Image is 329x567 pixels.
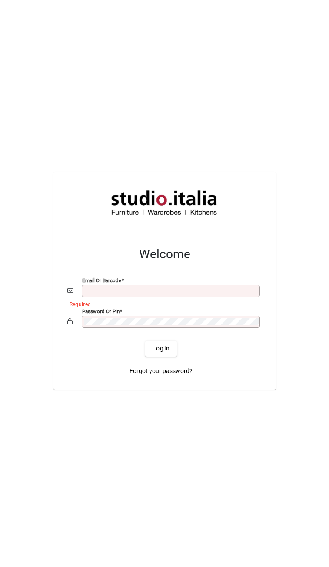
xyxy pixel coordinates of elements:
[67,247,262,262] h2: Welcome
[70,299,255,308] mat-error: Required
[152,344,170,353] span: Login
[82,277,121,283] mat-label: Email or Barcode
[130,367,193,376] span: Forgot your password?
[82,308,120,314] mat-label: Password or Pin
[145,341,177,357] button: Login
[126,364,196,379] a: Forgot your password?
